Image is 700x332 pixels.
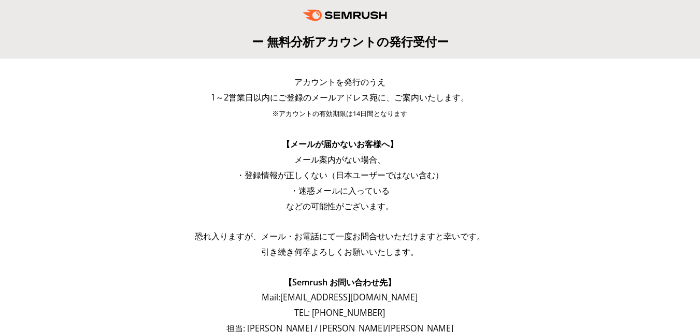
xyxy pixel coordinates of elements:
[282,138,398,150] span: 【メールが届かないお客様へ】
[286,200,394,212] span: などの可能性がございます。
[195,230,485,242] span: 恐れ入りますが、メール・お電話にて一度お問合せいただけますと幸いです。
[284,277,396,288] span: 【Semrush お問い合わせ先】
[290,185,390,196] span: ・迷惑メールに入っている
[272,109,407,118] span: ※アカウントの有効期限は14日間となります
[294,307,385,319] span: TEL: [PHONE_NUMBER]
[261,246,419,257] span: 引き続き何卒よろしくお願いいたします。
[294,76,385,88] span: アカウントを発行のうえ
[252,33,449,50] span: ー 無料分析アカウントの発行受付ー
[211,92,469,103] span: 1～2営業日以内にご登録のメールアドレス宛に、ご案内いたします。
[294,154,385,165] span: メール案内がない場合、
[262,292,418,303] span: Mail: [EMAIL_ADDRESS][DOMAIN_NAME]
[236,169,444,181] span: ・登録情報が正しくない（日本ユーザーではない含む）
